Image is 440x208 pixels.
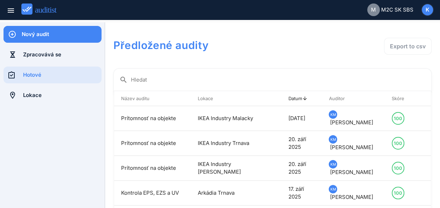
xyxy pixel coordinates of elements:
td: Prítomnosť na objekte [114,106,191,131]
div: 100 [394,187,402,199]
td: Prítomnosť na objekte [114,131,191,156]
td: Kontrola EPS, EZS a UV [114,181,191,206]
span: KM [330,185,336,193]
a: Lokace [4,87,102,104]
div: Lokace [23,91,102,99]
button: K [421,4,434,16]
td: Arkádia Trnava [191,181,267,206]
span: K [426,6,429,14]
div: Export to csv [390,42,426,50]
td: Prítomnosť na objekte [114,156,191,181]
div: 100 [394,113,402,124]
td: IKEA Industry Trnava [191,131,267,156]
a: Hotové [4,67,102,83]
th: Název auditu: Not sorted. Activate to sort ascending. [114,91,191,106]
i: menu [7,6,15,15]
div: 100 [394,162,402,174]
th: : Not sorted. [267,91,281,106]
td: 20. září 2025 [281,156,322,181]
i: search [119,76,128,84]
span: M2C SK SBS [381,6,413,14]
span: [PERSON_NAME] [330,144,373,151]
th: : Not sorted. [417,91,431,106]
span: KM [330,136,336,143]
span: [PERSON_NAME] [330,119,373,126]
div: Hotové [23,71,102,79]
input: Hledat [131,74,426,85]
th: Lokace: Not sorted. Activate to sort ascending. [191,91,267,106]
th: Skóre: Not sorted. Activate to sort ascending. [385,91,417,106]
td: [DATE] [281,106,322,131]
span: KM [330,160,336,168]
td: 17. září 2025 [281,181,322,206]
h1: Předložené audity [113,38,304,53]
span: [PERSON_NAME] [330,169,373,175]
img: auditist_logo_new.svg [21,4,63,15]
button: Export to csv [384,38,432,55]
span: M [371,6,376,14]
div: Zpracovává se [23,51,102,58]
a: Zpracovává se [4,46,102,63]
th: Datum: Sorted descending. Activate to remove sorting. [281,91,322,106]
td: 20. září 2025 [281,131,322,156]
div: Nový audit [22,30,102,38]
td: IKEA Industry [PERSON_NAME] [191,156,267,181]
span: [PERSON_NAME] [330,194,373,200]
td: IKEA Industry Malacky [191,106,267,131]
th: Auditor: Not sorted. Activate to sort ascending. [322,91,385,106]
span: KM [330,111,336,118]
div: 100 [394,138,402,149]
i: arrow_upward [302,96,308,101]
